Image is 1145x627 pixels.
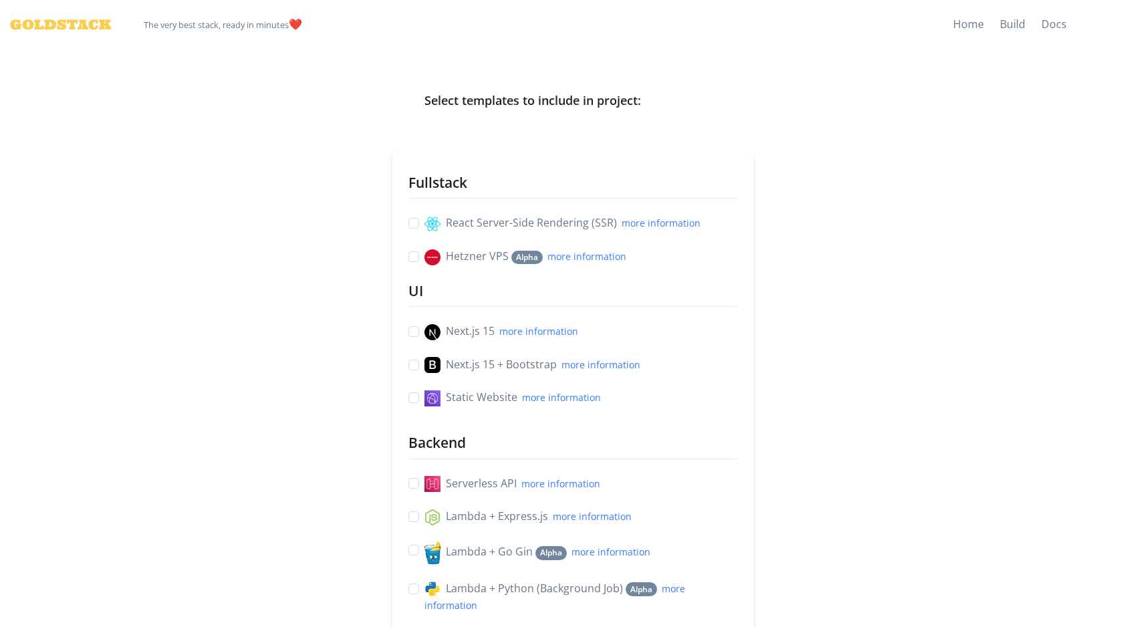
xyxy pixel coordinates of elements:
[424,509,440,525] img: svg%3e
[522,391,601,404] a: more information
[144,19,289,31] small: The very best stack, ready in minutes
[424,249,440,265] img: hetzner.svg
[424,323,578,340] label: Next.js 15
[424,476,440,492] img: svg%3e
[424,390,440,406] img: svg%3e
[547,250,626,263] a: more information
[626,582,657,596] span: Alpha
[571,545,650,558] a: more information
[535,546,567,560] span: Alpha
[424,92,721,109] h4: Select templates to include in project:
[622,217,701,229] a: more information
[424,541,440,564] img: go_gin.png
[553,510,632,523] a: more information
[511,251,543,265] span: Alpha
[424,215,701,232] label: React Server-Side Rendering (SSR)
[424,357,440,373] img: svg%3e
[408,433,737,453] h2: Backend
[424,248,626,265] label: Hetzner VPS
[144,11,302,39] span: ️❤️
[424,389,601,406] label: Static Website
[521,477,600,490] a: more information
[408,173,737,193] h2: Fullstack
[1075,17,1135,30] iframe: GitHub Star Goldstack
[10,11,101,39] a: Goldstack Logo
[424,508,632,525] label: Lambda + Express.js
[561,358,640,371] a: more information
[424,216,440,232] img: svg%3e
[424,580,737,614] label: Lambda + Python (Background Job)
[424,581,440,597] img: python.svg
[499,325,578,338] a: more information
[424,324,440,340] img: svg%3e
[424,475,600,493] label: Serverless API
[408,281,737,301] h2: UI
[424,356,640,374] label: Next.js 15 + Bootstrap
[424,541,650,564] label: Lambda + Go Gin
